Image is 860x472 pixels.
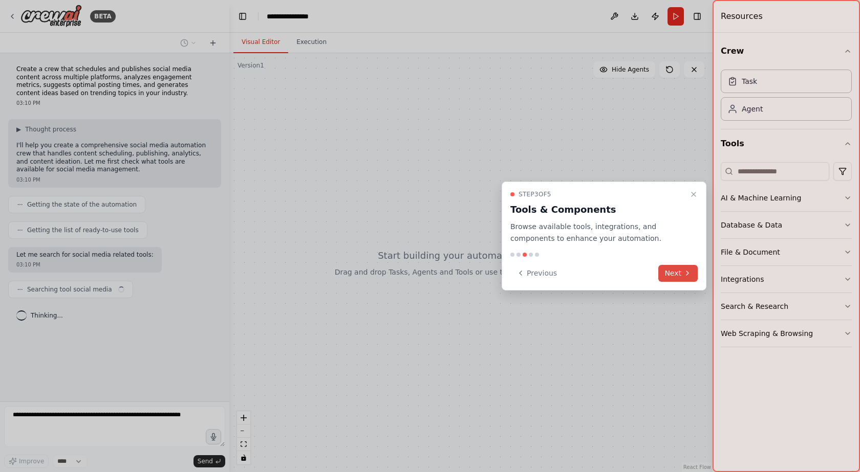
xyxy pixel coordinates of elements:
[510,203,685,217] h3: Tools & Components
[510,265,563,282] button: Previous
[658,265,698,282] button: Next
[687,188,700,200] button: Close walkthrough
[510,221,685,244] p: Browse available tools, integrations, and components to enhance your automation.
[519,190,551,198] span: Step 3 of 5
[235,9,250,24] button: Hide left sidebar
